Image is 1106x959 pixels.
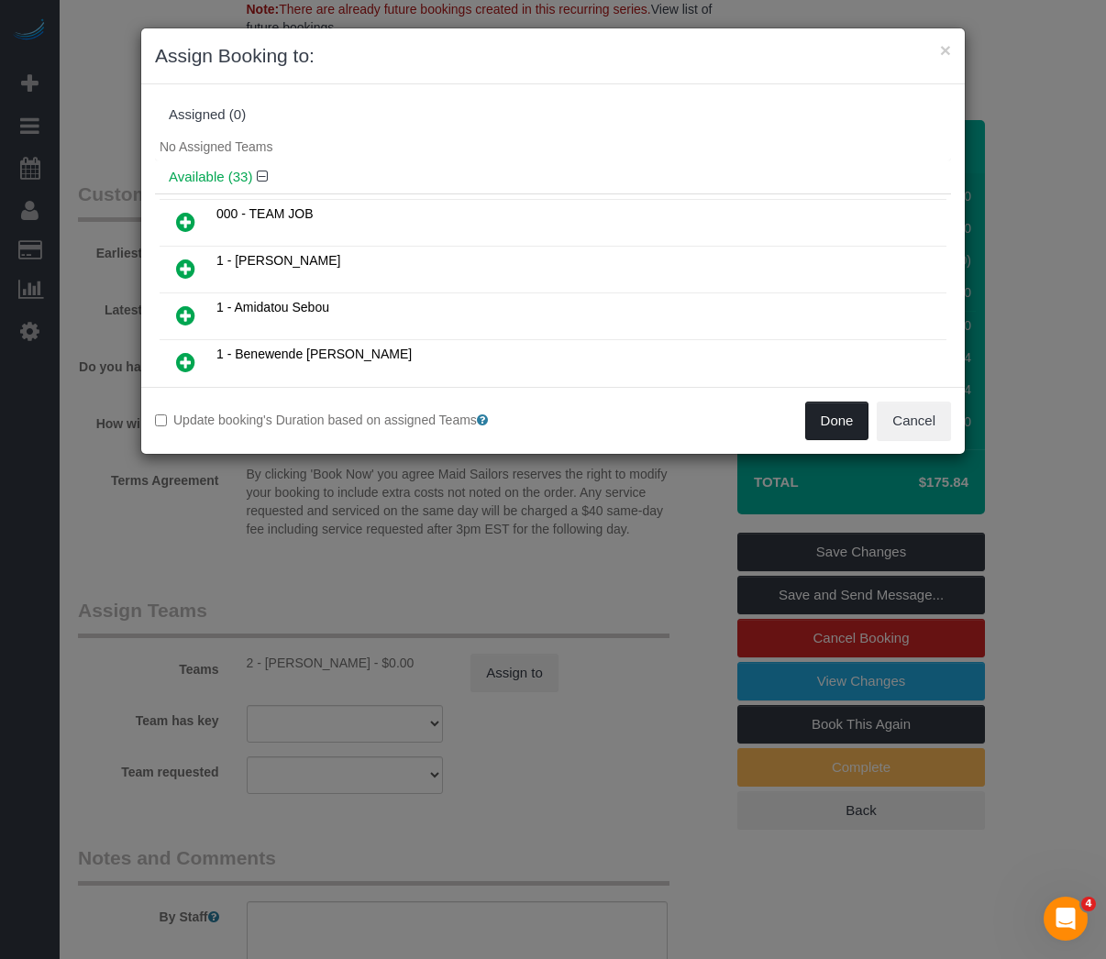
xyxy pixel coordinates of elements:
[805,402,869,440] button: Done
[1081,897,1096,911] span: 4
[216,253,340,268] span: 1 - [PERSON_NAME]
[169,170,937,185] h4: Available (33)
[155,42,951,70] h3: Assign Booking to:
[216,300,329,314] span: 1 - Amidatou Sebou
[877,402,951,440] button: Cancel
[940,40,951,60] button: ×
[216,347,412,361] span: 1 - Benewende [PERSON_NAME]
[1044,897,1088,941] iframe: Intercom live chat
[155,414,167,426] input: Update booking's Duration based on assigned Teams
[216,206,314,221] span: 000 - TEAM JOB
[169,107,937,123] div: Assigned (0)
[155,411,539,429] label: Update booking's Duration based on assigned Teams
[160,139,272,154] span: No Assigned Teams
